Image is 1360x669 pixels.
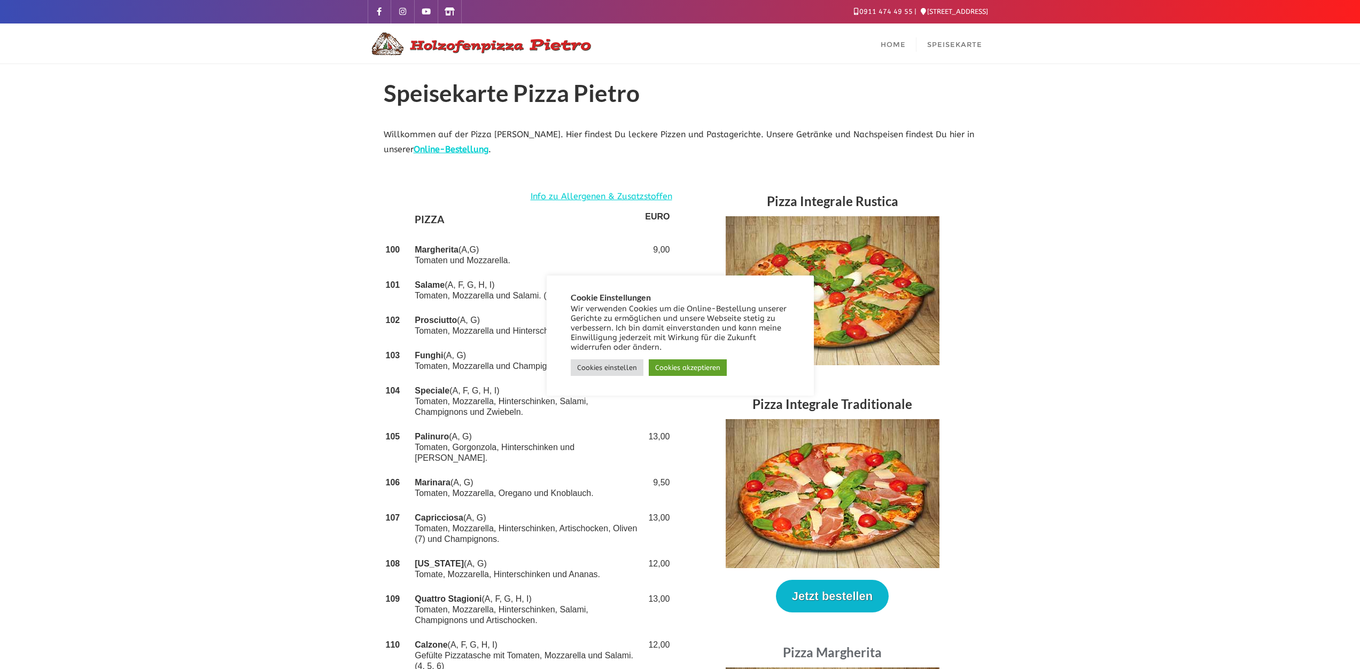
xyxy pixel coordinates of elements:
[386,351,400,360] strong: 103
[643,552,672,587] td: 12,00
[413,506,643,552] td: (A, G) Tomaten, Mozzarella, Hinterschinken, Artischocken, Oliven (7) und Champignons.
[571,293,790,302] h5: Cookie Einstellungen
[413,424,643,470] td: (A, G) Tomaten, Gorgonzola, Hinterschinken und [PERSON_NAME].
[643,424,672,470] td: 13,00
[414,144,488,154] a: Online-Bestellung
[643,379,672,424] td: 12,50
[531,189,672,204] a: Info zu Allergenen & Zusatzstoffen
[386,432,400,441] strong: 105
[415,432,449,441] strong: Palinuro
[413,238,643,273] td: (A,G) Tomaten und Mozzarella.
[413,273,643,308] td: (A, F, G, H, I) Tomaten, Mozzarella und Salami. (4, 5, 6)
[386,513,400,522] strong: 107
[854,7,913,15] a: 0911 474 49 55
[413,308,643,343] td: (A, G) Tomaten, Mozzarella und Hinterschinken.
[413,470,643,506] td: (A, G) Tomaten, Mozzarella, Oregano und Knoblauch.
[384,80,977,111] h1: Speisekarte Pizza Pietro
[386,245,400,254] strong: 100
[415,594,481,603] strong: Quattro Stagioni
[571,304,790,352] div: Wir verwenden Cookies um die Online-Bestellung unserer Gerichte zu ermöglichen und unsere Webseit...
[415,245,458,254] strong: Margherita
[413,587,643,633] td: (A, F, G, H, I) Tomaten, Mozzarella, Hinterschinken, Salami, Champignons und Artischocken.
[881,40,906,49] span: Home
[916,23,993,64] a: Speisekarte
[386,478,400,487] strong: 106
[645,212,670,221] strong: EURO
[415,513,463,522] strong: Capricciosa
[415,640,447,649] strong: Calzone
[415,386,449,395] strong: Speciale
[726,419,939,568] img: Speisekarte - Pizza Integrale Traditionale
[413,379,643,424] td: (A, F, G, H, I) Tomaten, Mozzarella, Hinterschinken, Salami, Champignons und Zwiebeln.
[415,280,445,289] strong: Salame
[643,470,672,506] td: 9,50
[386,386,400,395] strong: 104
[643,273,672,308] td: 11,00
[384,127,977,158] p: Willkommen auf der Pizza [PERSON_NAME]. Hier findest Du leckere Pizzen und Pastagerichte. Unsere ...
[776,580,889,612] button: Jetzt bestellen
[726,216,939,365] img: Speisekarte - Pizza Integrale Rustica
[415,351,443,360] strong: Funghi
[415,316,457,325] strong: Prosciutto
[415,478,450,487] strong: Marinara
[386,280,400,289] strong: 101
[571,359,643,376] a: Cookies einstellen
[927,40,982,49] span: Speisekarte
[688,392,977,419] h3: Pizza Integrale Traditionale
[643,238,672,273] td: 9,00
[783,644,882,660] a: Pizza Margherita
[386,316,400,325] strong: 102
[643,587,672,633] td: 13,00
[386,559,400,568] strong: 108
[415,211,641,231] h4: PIZZA
[413,343,643,379] td: (A, G) Tomaten, Mozzarella und Champignons.
[386,640,400,649] strong: 110
[870,23,916,64] a: Home
[921,7,988,15] a: [STREET_ADDRESS]
[649,359,727,376] a: Cookies akzeptieren
[386,594,400,603] strong: 109
[413,552,643,587] td: (A, G) Tomate, Mozzarella, Hinterschinken und Ananas.
[415,559,464,568] strong: [US_STATE]
[688,189,977,216] h3: Pizza Integrale Rustica
[368,31,592,57] img: Logo
[643,506,672,552] td: 13,00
